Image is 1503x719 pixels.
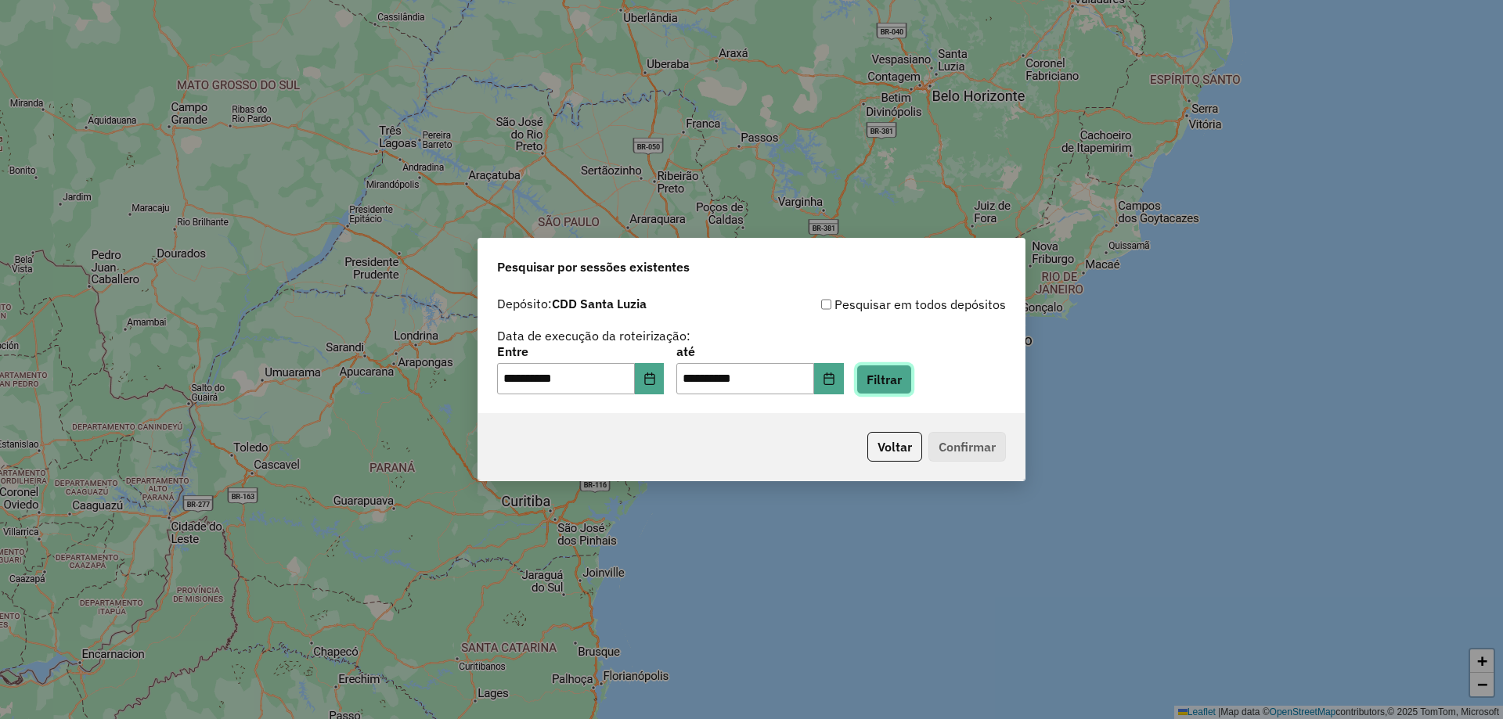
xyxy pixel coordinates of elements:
button: Voltar [867,432,922,462]
button: Choose Date [635,363,665,394]
label: Entre [497,342,664,361]
span: Pesquisar por sessões existentes [497,257,690,276]
button: Choose Date [814,363,844,394]
strong: CDD Santa Luzia [552,296,647,311]
button: Filtrar [856,365,912,394]
label: Data de execução da roteirização: [497,326,690,345]
label: até [676,342,843,361]
div: Pesquisar em todos depósitos [751,295,1006,314]
label: Depósito: [497,294,647,313]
